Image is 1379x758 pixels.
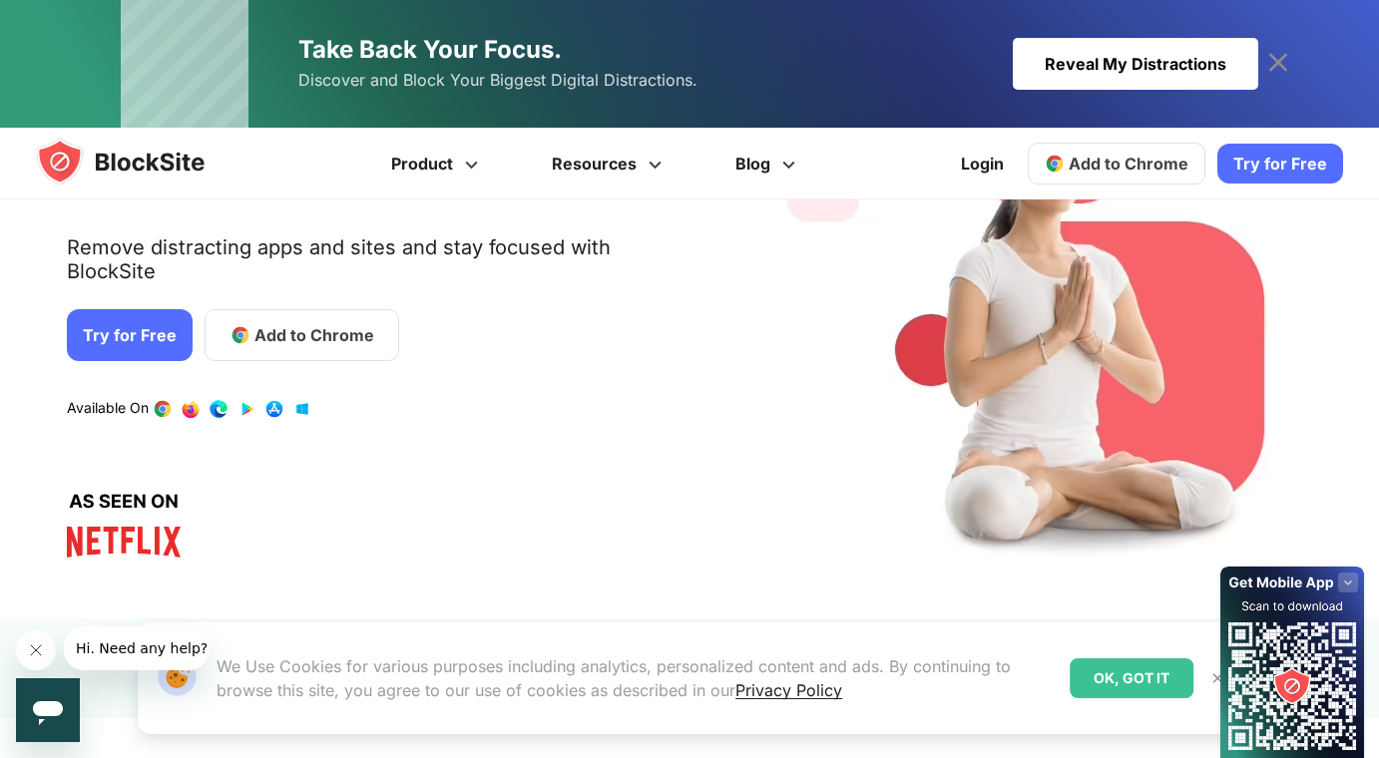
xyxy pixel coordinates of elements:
a: Blog [701,128,835,199]
img: blocksite-icon.5d769676.svg [36,138,243,186]
a: Privacy Policy [735,680,842,700]
text: Remove distracting apps and sites and stay focused with BlockSite [67,235,703,299]
iframe: Cerrar mensaje [16,630,56,670]
a: Add to Chrome [205,309,399,361]
iframe: Mensaje de la compañía [64,626,209,670]
button: Close [1204,665,1230,691]
span: Add to Chrome [254,323,374,347]
img: Close [1209,670,1225,686]
a: Add to Chrome [1028,143,1205,185]
span: Add to Chrome [1069,154,1188,174]
a: Login [949,140,1016,188]
a: Resources [518,128,701,199]
text: Available On [67,399,149,419]
a: Try for Free [1217,144,1343,184]
span: Take Back Your Focus. [298,35,562,64]
p: We Use Cookies for various purposes including analytics, personalized content and ads. By continu... [217,654,1054,702]
span: Discover and Block Your Biggest Digital Distractions. [298,66,697,95]
div: Reveal My Distractions [1013,38,1258,90]
iframe: Botón para iniciar la ventana de mensajería [16,678,80,742]
a: Try for Free [67,309,193,361]
a: Product [357,128,518,199]
img: chrome-icon.svg [1045,154,1065,174]
div: OK, GOT IT [1070,658,1193,698]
